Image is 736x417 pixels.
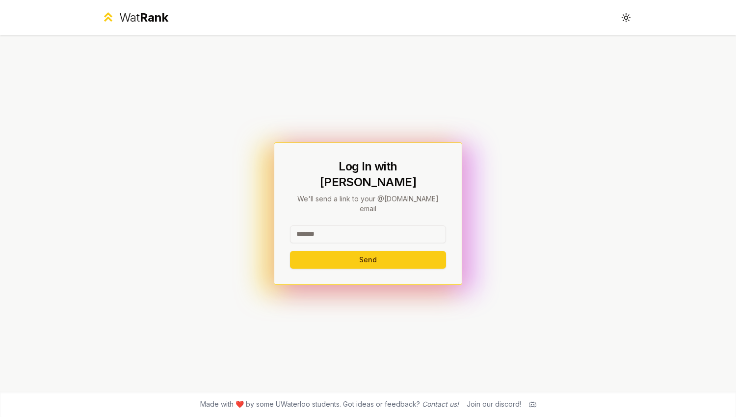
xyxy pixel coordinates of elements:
span: Made with ❤️ by some UWaterloo students. Got ideas or feedback? [200,399,459,409]
a: Contact us! [422,400,459,408]
p: We'll send a link to your @[DOMAIN_NAME] email [290,194,446,214]
h1: Log In with [PERSON_NAME] [290,159,446,190]
div: Join our discord! [467,399,521,409]
a: WatRank [101,10,168,26]
span: Rank [140,10,168,25]
div: Wat [119,10,168,26]
button: Send [290,251,446,269]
